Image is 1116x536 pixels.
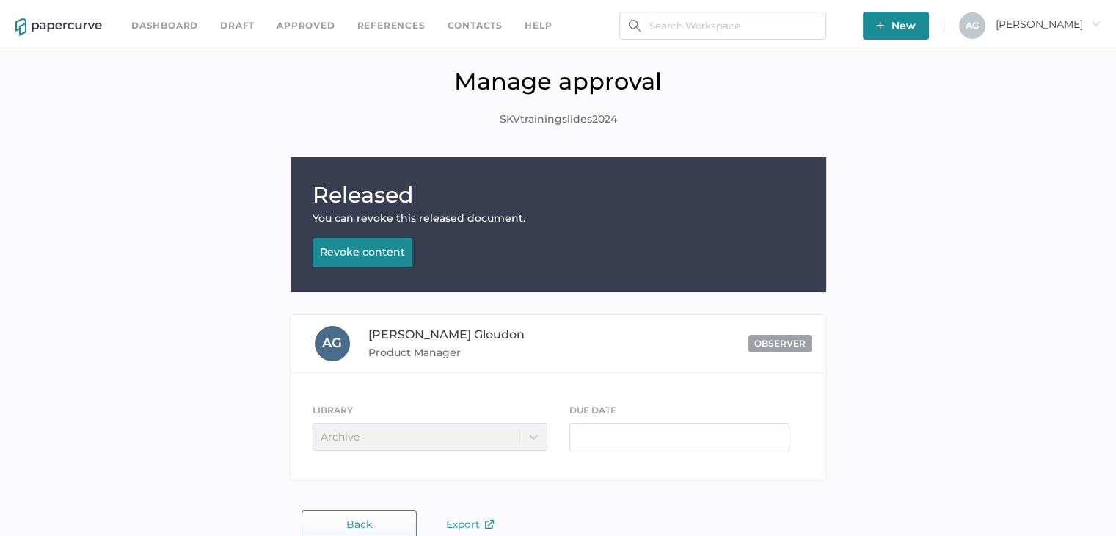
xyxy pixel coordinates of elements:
[320,245,405,258] div: Revoke content
[1090,18,1101,29] i: arrow_right
[500,112,617,128] span: SKVtrainingslides2024
[863,12,929,40] button: New
[619,12,826,40] input: Search Workspace
[131,18,198,34] a: Dashboard
[346,518,372,530] span: Back
[313,238,412,267] button: Revoke content
[629,20,641,32] img: search.bf03fe8b.svg
[448,18,503,34] a: Contacts
[446,518,494,531] span: Export
[966,20,979,31] span: A G
[313,211,804,225] div: You can revoke this released document.
[996,18,1101,31] span: [PERSON_NAME]
[11,67,1105,95] h1: Manage approval
[876,12,916,40] span: New
[754,338,806,349] span: observer
[357,18,426,34] a: References
[569,405,616,416] span: DUE DATE
[368,327,525,341] span: [PERSON_NAME] Gloudon
[322,335,342,351] span: A G
[313,179,804,211] h1: Released
[313,405,353,416] span: LIBRARY
[368,344,590,361] span: Product Manager
[525,18,552,34] div: help
[277,18,335,34] a: Approved
[485,520,494,529] img: external-link-icon.7ec190a1.svg
[876,21,884,29] img: plus-white.e19ec114.svg
[220,18,255,34] a: Draft
[15,18,102,36] img: papercurve-logo-colour.7244d18c.svg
